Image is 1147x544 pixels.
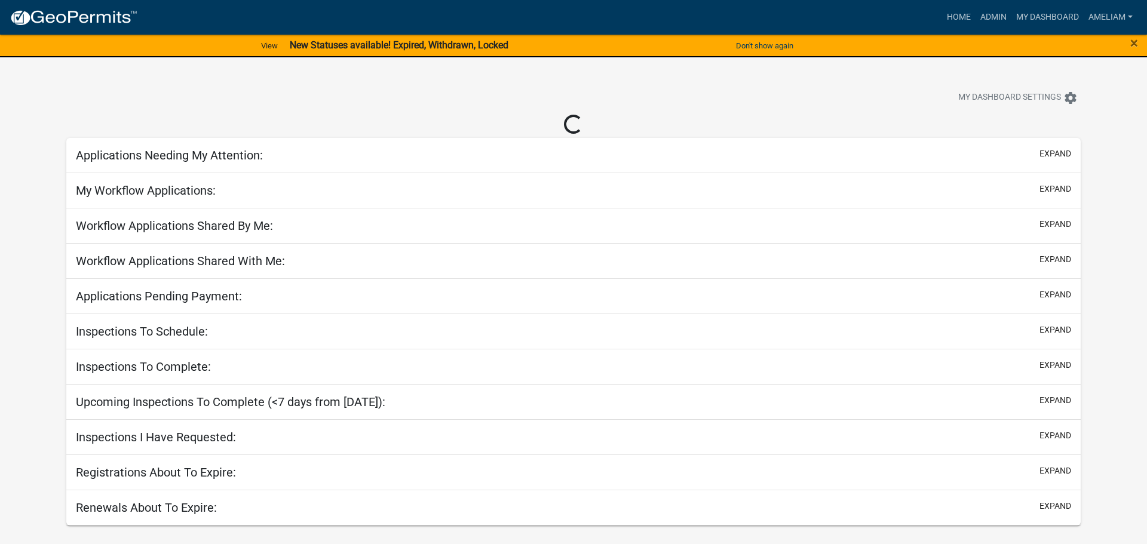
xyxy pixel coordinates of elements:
[76,500,217,515] h5: Renewals About To Expire:
[76,465,236,480] h5: Registrations About To Expire:
[76,395,385,409] h5: Upcoming Inspections To Complete (<7 days from [DATE]):
[1039,147,1071,160] button: expand
[76,289,242,303] h5: Applications Pending Payment:
[76,430,236,444] h5: Inspections I Have Requested:
[1039,500,1071,512] button: expand
[256,36,283,56] a: View
[1063,91,1078,105] i: settings
[1039,359,1071,371] button: expand
[1084,6,1137,29] a: AmeliaM
[1039,465,1071,477] button: expand
[1039,324,1071,336] button: expand
[1039,288,1071,301] button: expand
[949,86,1087,109] button: My Dashboard Settingssettings
[76,359,211,374] h5: Inspections To Complete:
[76,219,273,233] h5: Workflow Applications Shared By Me:
[290,39,508,51] strong: New Statuses available! Expired, Withdrawn, Locked
[1039,253,1071,266] button: expand
[1039,394,1071,407] button: expand
[76,183,216,198] h5: My Workflow Applications:
[76,254,285,268] h5: Workflow Applications Shared With Me:
[1039,218,1071,230] button: expand
[76,148,263,162] h5: Applications Needing My Attention:
[1011,6,1084,29] a: My Dashboard
[942,6,976,29] a: Home
[976,6,1011,29] a: Admin
[958,91,1061,105] span: My Dashboard Settings
[76,324,208,339] h5: Inspections To Schedule:
[1039,183,1071,195] button: expand
[1130,35,1138,51] span: ×
[731,36,798,56] button: Don't show again
[1130,36,1138,50] button: Close
[1039,429,1071,442] button: expand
